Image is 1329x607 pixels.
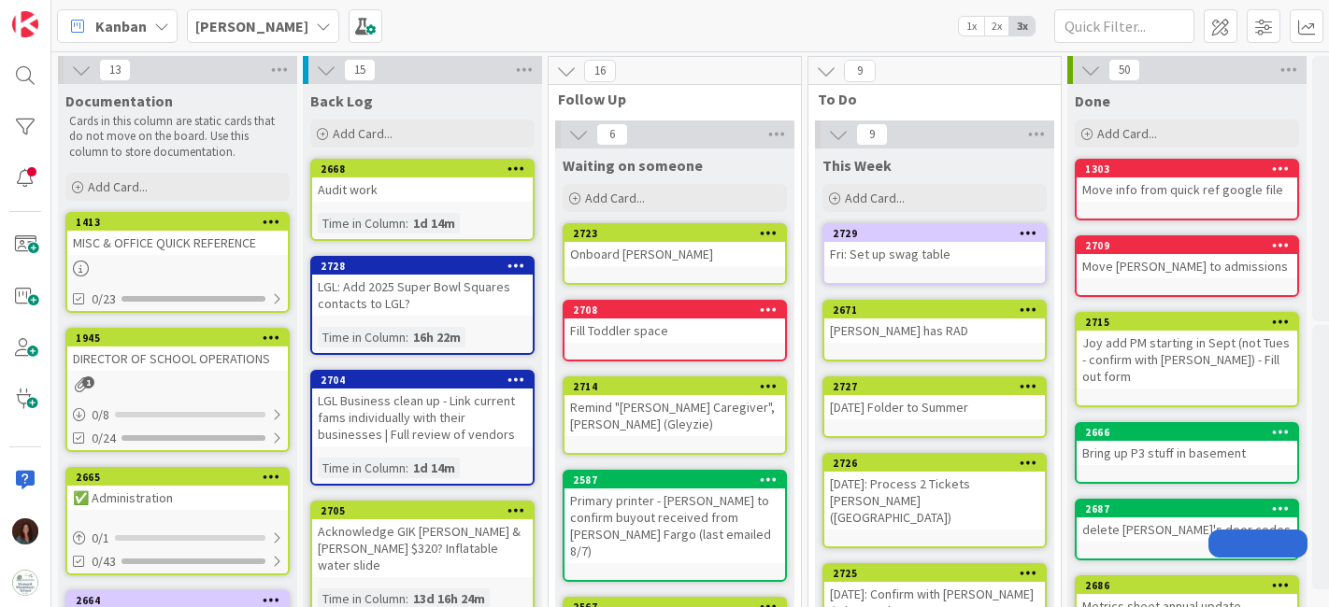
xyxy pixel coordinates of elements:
[564,378,785,395] div: 2714
[88,178,148,195] span: Add Card...
[312,372,533,388] div: 2704
[563,376,787,455] a: 2714Remind "[PERSON_NAME] Caregiver", [PERSON_NAME] (Gleyzie)
[564,225,785,242] div: 2723
[333,125,393,142] span: Add Card...
[833,567,1045,580] div: 2725
[573,227,785,240] div: 2723
[824,302,1045,343] div: 2671[PERSON_NAME] has RAD
[824,378,1045,419] div: 2727[DATE] Folder to Summer
[563,300,787,361] a: 2708Fill Toddler space
[564,395,785,436] div: Remind "[PERSON_NAME] Caregiver", [PERSON_NAME] (Gleyzie)
[312,258,533,275] div: 2728
[1077,254,1297,278] div: Move [PERSON_NAME] to admissions
[1075,312,1299,407] a: 2715Joy add PM starting in Sept (not Tues - confirm with [PERSON_NAME]) - Fill out form
[824,395,1045,419] div: [DATE] Folder to Summer
[1077,424,1297,441] div: 2666
[310,370,535,486] a: 2704LGL Business clean up - Link current fams individually with their businesses | Full review of...
[563,470,787,582] a: 2587Primary printer - [PERSON_NAME] to confirm buyout received from [PERSON_NAME] Fargo (last ema...
[1054,9,1194,43] input: Quick Filter...
[1009,17,1035,35] span: 3x
[65,328,290,452] a: 1945DIRECTOR OF SCHOOL OPERATIONS0/80/24
[1085,162,1297,176] div: 1303
[563,156,703,175] span: Waiting on someone
[67,214,288,231] div: 1413
[195,17,308,35] b: [PERSON_NAME]
[824,225,1045,266] div: 2729Fri: Set up swag table
[573,473,785,487] div: 2587
[406,458,408,478] span: :
[564,378,785,436] div: 2714Remind "[PERSON_NAME] Caregiver", [PERSON_NAME] (Gleyzie)
[563,223,787,285] a: 2723Onboard [PERSON_NAME]
[67,527,288,550] div: 0/1
[406,213,408,233] span: :
[1075,92,1110,110] span: Done
[1075,499,1299,560] a: 2687delete [PERSON_NAME]'s door codes
[1077,161,1297,202] div: 1303Move info from quick ref google file
[824,378,1045,395] div: 2727
[318,213,406,233] div: Time in Column
[67,330,288,346] div: 1945
[564,225,785,266] div: 2723Onboard [PERSON_NAME]
[824,455,1045,529] div: 2726[DATE]: Process 2 Tickets [PERSON_NAME] ([GEOGRAPHIC_DATA])
[318,458,406,478] div: Time in Column
[67,346,288,371] div: DIRECTOR OF SCHOOL OPERATIONS
[321,260,533,273] div: 2728
[1077,161,1297,177] div: 1303
[321,374,533,387] div: 2704
[822,453,1047,548] a: 2726[DATE]: Process 2 Tickets [PERSON_NAME] ([GEOGRAPHIC_DATA])
[1075,422,1299,484] a: 2666Bring up P3 stuff in basement
[65,92,173,110] span: Documentation
[67,469,288,510] div: 2665✅ Administration
[1075,159,1299,220] a: 1303Move info from quick ref google file
[824,225,1045,242] div: 2729
[312,519,533,577] div: Acknowledge GIK [PERSON_NAME] & [PERSON_NAME] $320? Inflatable water slide
[564,302,785,318] div: 2708
[92,289,116,309] span: 0/23
[822,156,892,175] span: This Week
[596,123,628,146] span: 6
[564,488,785,563] div: Primary printer - [PERSON_NAME] to confirm buyout received from [PERSON_NAME] Fargo (last emailed...
[408,458,460,478] div: 1d 14m
[69,114,286,160] p: Cards in this column are static cards that do not move on the board. Use this column to store doc...
[818,90,1037,108] span: To Do
[1085,239,1297,252] div: 2709
[1108,59,1140,81] span: 50
[833,457,1045,470] div: 2726
[824,455,1045,472] div: 2726
[564,242,785,266] div: Onboard [PERSON_NAME]
[1077,177,1297,202] div: Move info from quick ref google file
[558,90,778,108] span: Follow Up
[406,327,408,347] span: :
[564,318,785,343] div: Fill Toddler space
[822,300,1047,361] a: 2671[PERSON_NAME] has RAD
[959,17,984,35] span: 1x
[1077,314,1297,388] div: 2715Joy add PM starting in Sept (not Tues - confirm with [PERSON_NAME]) - Fill out form
[310,92,373,110] span: Back Log
[76,332,288,345] div: 1945
[95,15,147,37] span: Kanban
[1077,501,1297,517] div: 2687
[844,60,876,82] span: 9
[824,565,1045,582] div: 2725
[312,177,533,202] div: Audit work
[321,504,533,517] div: 2705
[67,486,288,510] div: ✅ Administration
[564,302,785,343] div: 2708Fill Toddler space
[99,59,131,81] span: 13
[312,502,533,519] div: 2705
[824,472,1045,529] div: [DATE]: Process 2 Tickets [PERSON_NAME] ([GEOGRAPHIC_DATA])
[1085,316,1297,329] div: 2715
[822,223,1047,285] a: 2729Fri: Set up swag table
[1077,577,1297,594] div: 2686
[1085,426,1297,439] div: 2666
[1077,424,1297,465] div: 2666Bring up P3 stuff in basement
[312,161,533,177] div: 2668
[1077,441,1297,465] div: Bring up P3 stuff in basement
[822,376,1047,438] a: 2727[DATE] Folder to Summer
[1097,125,1157,142] span: Add Card...
[67,231,288,255] div: MISC & OFFICE QUICK REFERENCE
[1077,331,1297,388] div: Joy add PM starting in Sept (not Tues - confirm with [PERSON_NAME]) - Fill out form
[1077,237,1297,278] div: 2709Move [PERSON_NAME] to admissions
[310,256,535,355] a: 2728LGL: Add 2025 Super Bowl Squares contacts to LGL?Time in Column:16h 22m
[92,529,109,548] span: 0 / 1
